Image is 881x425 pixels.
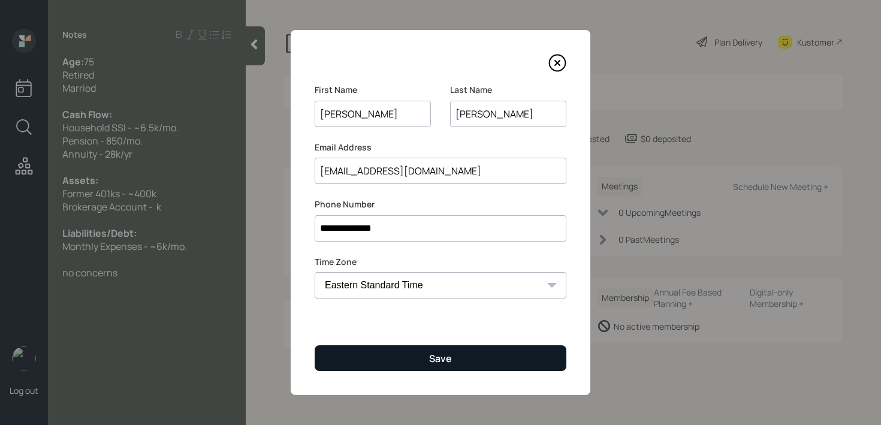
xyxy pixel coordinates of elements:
label: Phone Number [315,198,566,210]
label: Last Name [450,84,566,96]
div: Save [429,352,452,365]
label: Email Address [315,141,566,153]
label: Time Zone [315,256,566,268]
label: First Name [315,84,431,96]
button: Save [315,345,566,371]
